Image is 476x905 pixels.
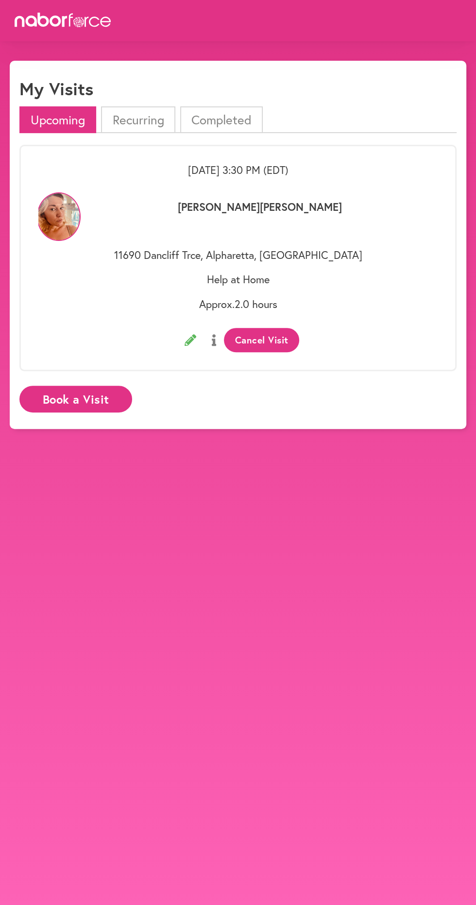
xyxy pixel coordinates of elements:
li: Upcoming [19,106,96,133]
p: 11690 Dancliff Trce, Alpharetta, [GEOGRAPHIC_DATA] [38,249,438,261]
li: Recurring [101,106,175,133]
p: Approx. 2.0 hours [38,298,438,310]
h1: My Visits [19,78,93,99]
button: Book a Visit [19,386,132,412]
button: Cancel Visit [224,328,299,352]
a: Book a Visit [19,393,132,402]
img: 6IjG9pJkTPWmHzlW9Pfp [37,192,81,241]
li: Completed [180,106,263,133]
span: [DATE] 3:30 PM (EDT) [188,163,289,177]
p: [PERSON_NAME] [PERSON_NAME] [82,201,438,237]
p: Help at Home [38,273,438,286]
